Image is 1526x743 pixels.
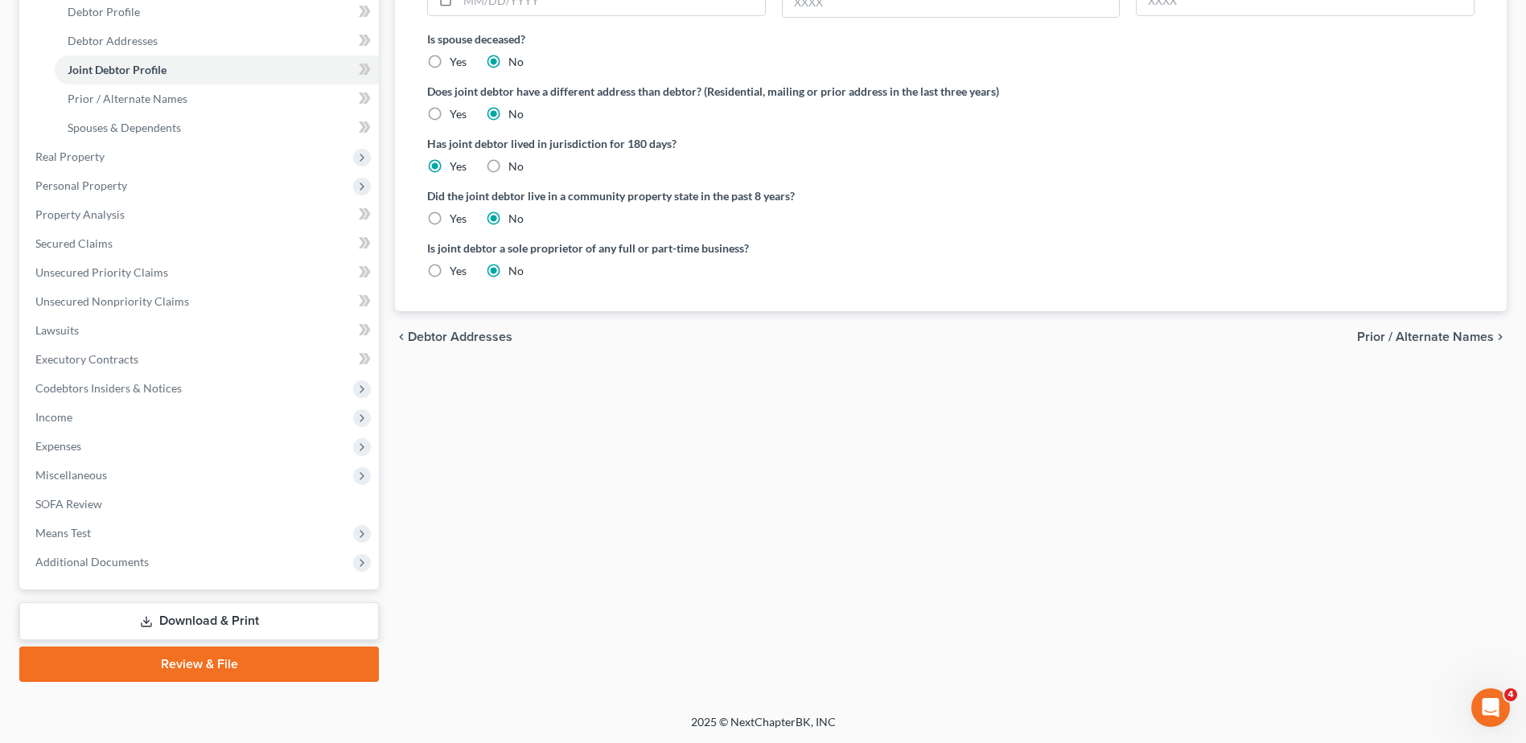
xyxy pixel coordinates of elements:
[1357,330,1494,343] span: Prior / Alternate Names
[35,555,149,569] span: Additional Documents
[395,330,408,343] i: chevron_left
[508,106,524,122] label: No
[55,55,379,84] a: Joint Debtor Profile
[68,63,167,76] span: Joint Debtor Profile
[19,602,379,640] a: Download & Print
[35,352,138,366] span: Executory Contracts
[55,113,379,142] a: Spouses & Dependents
[450,263,467,279] label: Yes
[450,54,467,70] label: Yes
[35,439,81,453] span: Expenses
[35,179,127,192] span: Personal Property
[35,468,107,482] span: Miscellaneous
[23,345,379,374] a: Executory Contracts
[35,410,72,424] span: Income
[395,330,512,343] button: chevron_left Debtor Addresses
[1504,688,1517,701] span: 4
[23,258,379,287] a: Unsecured Priority Claims
[35,381,182,395] span: Codebtors Insiders & Notices
[1357,330,1507,343] button: Prior / Alternate Names chevron_right
[408,330,512,343] span: Debtor Addresses
[508,211,524,227] label: No
[427,187,1475,204] label: Did the joint debtor live in a community property state in the past 8 years?
[35,207,125,221] span: Property Analysis
[1471,688,1510,727] iframe: Intercom live chat
[35,323,79,337] span: Lawsuits
[508,263,524,279] label: No
[23,287,379,316] a: Unsecured Nonpriority Claims
[35,236,113,250] span: Secured Claims
[55,84,379,113] a: Prior / Alternate Names
[450,158,467,174] label: Yes
[55,27,379,55] a: Debtor Addresses
[450,106,467,122] label: Yes
[427,31,1475,47] label: Is spouse deceased?
[68,5,140,18] span: Debtor Profile
[508,158,524,174] label: No
[19,647,379,682] a: Review & File
[305,714,1222,743] div: 2025 © NextChapterBK, INC
[35,265,168,279] span: Unsecured Priority Claims
[23,316,379,345] a: Lawsuits
[508,54,524,70] label: No
[35,526,91,540] span: Means Test
[68,92,187,105] span: Prior / Alternate Names
[427,135,1475,152] label: Has joint debtor lived in jurisdiction for 180 days?
[35,294,189,308] span: Unsecured Nonpriority Claims
[23,490,379,519] a: SOFA Review
[23,229,379,258] a: Secured Claims
[35,497,102,511] span: SOFA Review
[427,240,943,257] label: Is joint debtor a sole proprietor of any full or part-time business?
[23,200,379,229] a: Property Analysis
[35,150,105,163] span: Real Property
[1494,330,1507,343] i: chevron_right
[68,121,181,134] span: Spouses & Dependents
[450,211,467,227] label: Yes
[427,83,1475,100] label: Does joint debtor have a different address than debtor? (Residential, mailing or prior address in...
[68,34,158,47] span: Debtor Addresses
